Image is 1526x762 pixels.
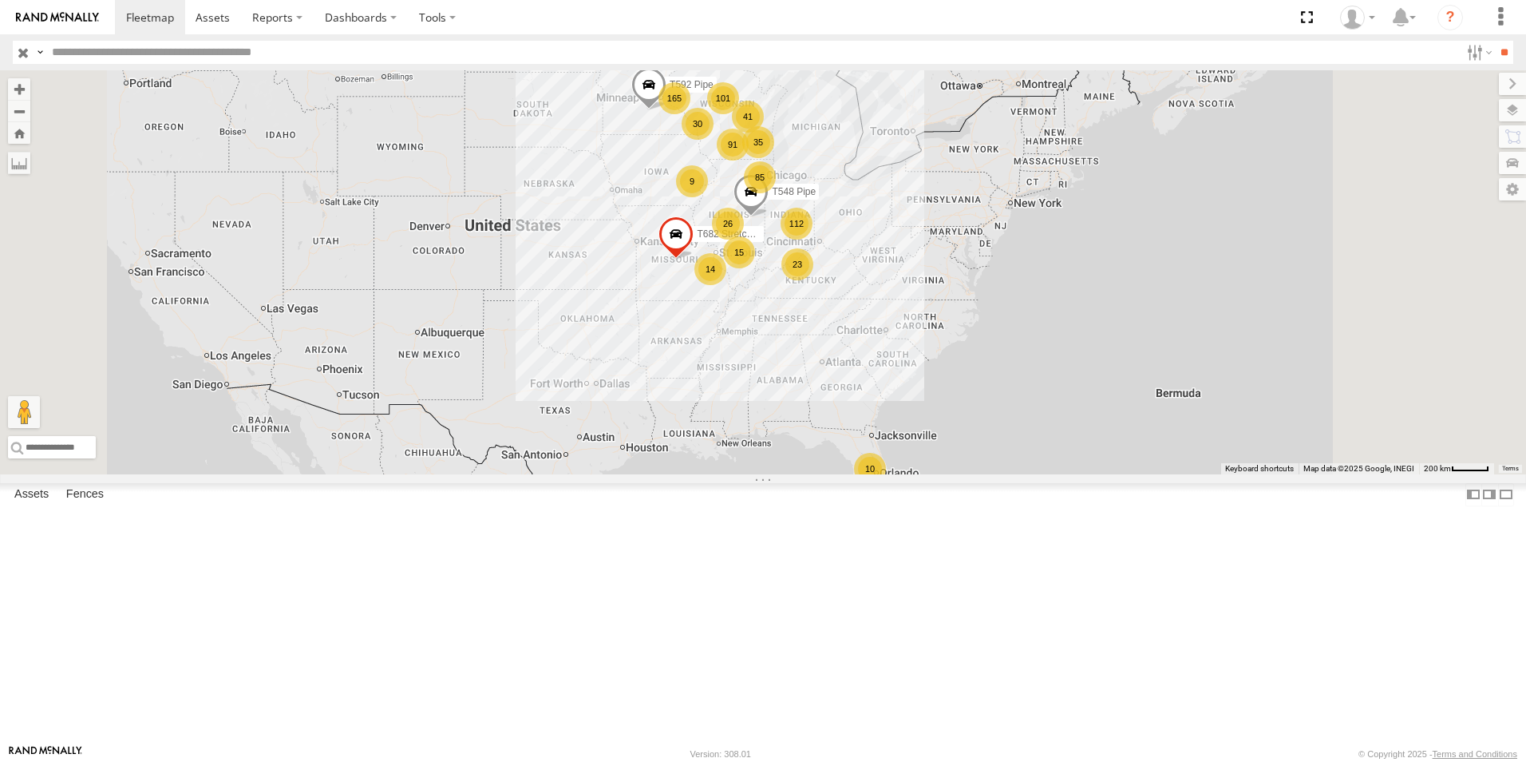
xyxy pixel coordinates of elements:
div: 14 [694,253,726,285]
i: ? [1437,5,1463,30]
div: 35 [742,126,774,158]
label: Fences [58,483,112,506]
button: Drag Pegman onto the map to open Street View [8,396,40,428]
label: Search Filter Options [1461,41,1495,64]
div: © Copyright 2025 - [1358,749,1517,759]
label: Map Settings [1499,178,1526,200]
div: 26 [712,208,744,240]
div: 10 [854,453,886,485]
span: T592 Pipe [670,79,714,90]
div: Version: 308.01 [690,749,751,759]
a: Terms (opens in new tab) [1502,466,1519,472]
span: Map data ©2025 Google, INEGI [1303,464,1414,473]
label: Hide Summary Table [1498,483,1514,506]
label: Search Query [34,41,46,64]
span: T682 Stretch Flat [697,228,770,240]
a: Visit our Website [9,746,82,762]
span: 200 km [1424,464,1451,473]
button: Zoom out [8,100,30,122]
label: Measure [8,152,30,174]
div: 9 [676,165,708,197]
div: 165 [658,82,690,114]
button: Zoom in [8,78,30,100]
span: T548 Pipe [772,186,816,197]
button: Keyboard shortcuts [1225,463,1294,474]
div: 30 [682,108,714,140]
a: Terms and Conditions [1433,749,1517,759]
div: Jay Hammerstrom [1334,6,1381,30]
label: Dock Summary Table to the Right [1481,483,1497,506]
div: 91 [717,129,749,161]
button: Zoom Home [8,122,30,144]
div: 85 [744,161,776,193]
div: 112 [781,208,812,240]
div: 15 [723,236,755,268]
button: Map Scale: 200 km per 44 pixels [1419,463,1494,474]
div: 23 [781,248,813,280]
img: rand-logo.svg [16,12,99,23]
div: 101 [707,82,739,114]
label: Assets [6,483,57,506]
label: Dock Summary Table to the Left [1465,483,1481,506]
div: 41 [732,101,764,133]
